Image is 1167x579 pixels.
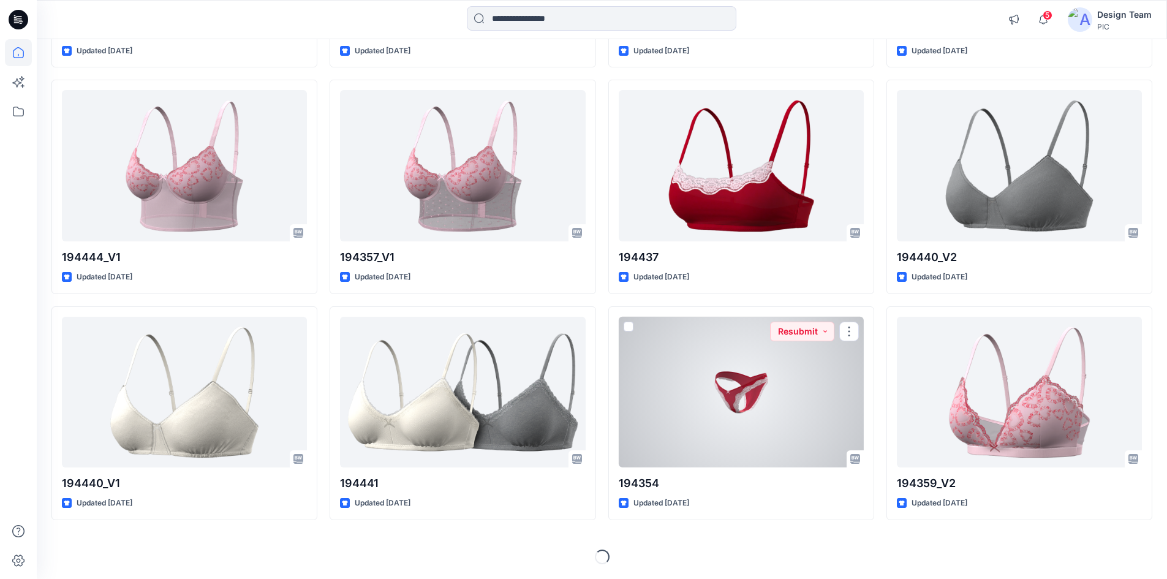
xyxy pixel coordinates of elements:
p: 194359_V2 [897,475,1142,492]
p: Updated [DATE] [633,497,689,510]
a: 194357_V1 [340,90,585,241]
p: Updated [DATE] [77,497,132,510]
p: 194357_V1 [340,249,585,266]
a: 194440_V2 [897,90,1142,241]
p: 194354 [619,475,864,492]
p: Updated [DATE] [912,271,967,284]
p: 194440_V1 [62,475,307,492]
p: Updated [DATE] [355,497,410,510]
a: 194437 [619,90,864,241]
p: Updated [DATE] [633,271,689,284]
p: Updated [DATE] [633,45,689,58]
a: 194354 [619,317,864,468]
div: Design Team [1097,7,1152,22]
p: 194444_V1 [62,249,307,266]
p: Updated [DATE] [355,271,410,284]
p: 194437 [619,249,864,266]
p: Updated [DATE] [912,45,967,58]
a: 194444_V1 [62,90,307,241]
a: 194441 [340,317,585,468]
p: Updated [DATE] [912,497,967,510]
p: Updated [DATE] [355,45,410,58]
a: 194440_V1 [62,317,307,468]
img: avatar [1068,7,1092,32]
p: 194440_V2 [897,249,1142,266]
p: 194441 [340,475,585,492]
p: Updated [DATE] [77,271,132,284]
a: 194359_V2 [897,317,1142,468]
div: PIC [1097,22,1152,31]
p: Updated [DATE] [77,45,132,58]
span: 5 [1043,10,1052,20]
